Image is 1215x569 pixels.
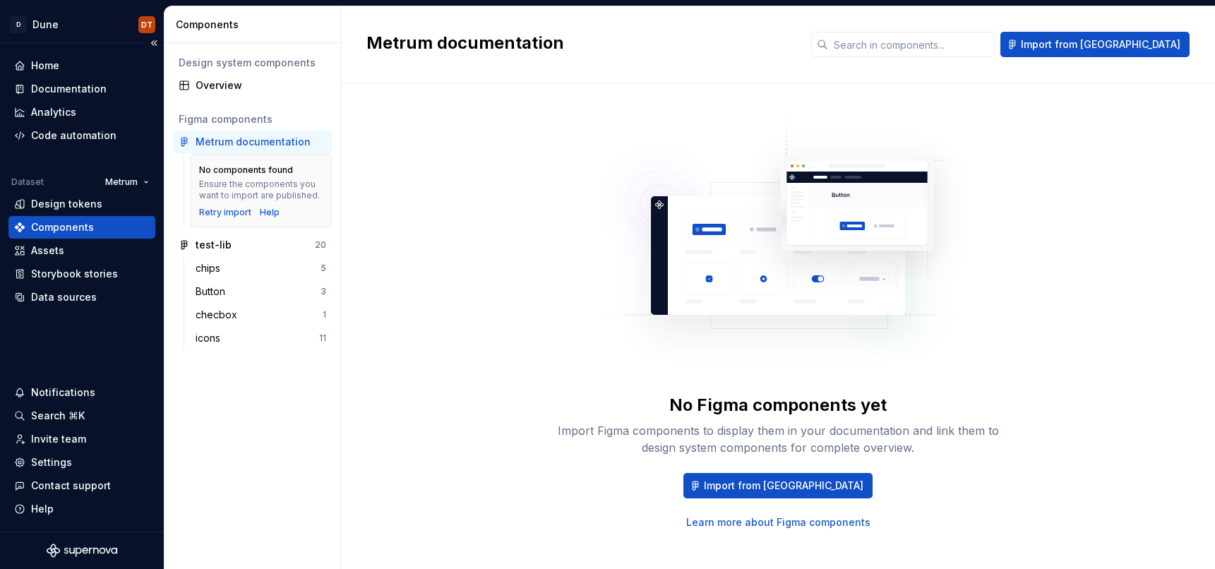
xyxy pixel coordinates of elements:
[552,422,1004,456] div: Import Figma components to display them in your documentation and link them to design system comp...
[32,18,59,32] div: Dune
[196,238,232,252] div: test-lib
[199,207,251,218] button: Retry import
[179,56,326,70] div: Design system components
[31,479,111,493] div: Contact support
[323,309,326,321] div: 1
[173,234,332,256] a: test-lib20
[196,261,226,275] div: chips
[31,432,86,446] div: Invite team
[8,263,155,285] a: Storybook stories
[3,9,161,40] button: DDuneDT
[8,193,155,215] a: Design tokens
[8,101,155,124] a: Analytics
[8,405,155,427] button: Search ⌘K
[31,290,97,304] div: Data sources
[11,176,44,188] div: Dataset
[31,59,59,73] div: Home
[319,333,326,344] div: 11
[260,207,280,218] a: Help
[686,515,870,529] a: Learn more about Figma components
[31,502,54,516] div: Help
[31,82,107,96] div: Documentation
[8,451,155,474] a: Settings
[31,455,72,469] div: Settings
[669,394,887,417] div: No Figma components yet
[176,18,335,32] div: Components
[196,284,231,299] div: Button
[141,19,152,30] div: DT
[105,176,138,188] span: Metrum
[173,74,332,97] a: Overview
[190,304,332,326] a: checbox1
[8,474,155,497] button: Contact support
[196,135,311,149] div: Metrum documentation
[196,78,326,92] div: Overview
[31,267,118,281] div: Storybook stories
[8,498,155,520] button: Help
[190,280,332,303] a: Button3
[8,216,155,239] a: Components
[1021,37,1180,52] span: Import from [GEOGRAPHIC_DATA]
[173,131,332,153] a: Metrum documentation
[31,244,64,258] div: Assets
[196,308,243,322] div: checbox
[8,428,155,450] a: Invite team
[366,32,794,54] h2: Metrum documentation
[31,409,85,423] div: Search ⌘K
[8,124,155,147] a: Code automation
[31,105,76,119] div: Analytics
[144,33,164,53] button: Collapse sidebar
[8,54,155,77] a: Home
[321,286,326,297] div: 3
[1000,32,1190,57] button: Import from [GEOGRAPHIC_DATA]
[199,179,323,201] div: Ensure the components you want to import are published.
[31,197,102,211] div: Design tokens
[704,479,863,493] span: Import from [GEOGRAPHIC_DATA]
[10,16,27,33] div: D
[199,164,293,176] div: No components found
[190,257,332,280] a: chips5
[31,220,94,234] div: Components
[683,473,873,498] button: Import from [GEOGRAPHIC_DATA]
[196,331,226,345] div: icons
[31,128,116,143] div: Code automation
[321,263,326,274] div: 5
[315,239,326,251] div: 20
[190,327,332,349] a: icons11
[8,78,155,100] a: Documentation
[99,172,155,192] button: Metrum
[179,112,326,126] div: Figma components
[8,381,155,404] button: Notifications
[828,32,995,57] input: Search in components...
[8,286,155,309] a: Data sources
[8,239,155,262] a: Assets
[31,385,95,400] div: Notifications
[47,544,117,558] svg: Supernova Logo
